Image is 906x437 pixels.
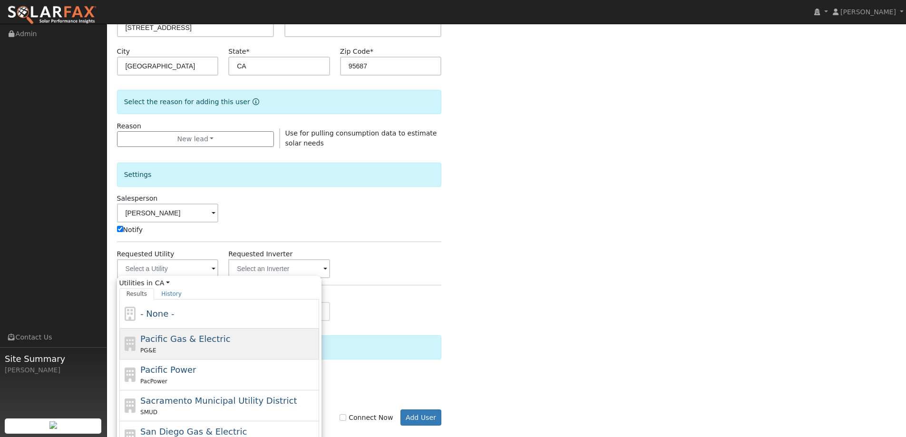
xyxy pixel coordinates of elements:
a: History [154,288,189,300]
button: New lead [117,131,274,147]
input: Notify [117,226,123,232]
span: Pacific Gas & Electric [140,334,230,344]
span: - None - [140,309,174,319]
span: San Diego Gas & Electric [140,427,247,437]
img: SolarFax [7,5,97,25]
span: Utilities in [119,278,319,288]
div: Settings [117,163,442,187]
span: Use for pulling consumption data to estimate solar needs [285,129,437,147]
div: Select the reason for adding this user [117,90,442,114]
input: Select a Utility [117,259,219,278]
button: Add User [400,409,442,426]
a: Reason for new user [250,98,259,106]
span: Pacific Power [140,365,196,375]
label: Zip Code [340,47,373,57]
span: Required [370,48,373,55]
a: Results [119,288,155,300]
span: SMUD [140,409,157,416]
span: [PERSON_NAME] [840,8,896,16]
label: Salesperson [117,194,158,204]
label: Reason [117,121,141,131]
span: Sacramento Municipal Utility District [140,396,297,406]
span: Site Summary [5,352,102,365]
div: [PERSON_NAME] [5,365,102,375]
span: Required [246,48,249,55]
label: Notify [117,225,143,235]
label: City [117,47,130,57]
input: Connect Now [340,414,346,421]
span: PG&E [140,347,156,354]
label: State [228,47,249,57]
label: Requested Inverter [228,249,292,259]
label: Requested Utility [117,249,175,259]
span: PacPower [140,378,167,385]
label: Connect Now [340,413,393,423]
img: retrieve [49,421,57,429]
input: Select an Inverter [228,259,330,278]
a: CA [155,278,170,288]
input: Select a User [117,204,219,223]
